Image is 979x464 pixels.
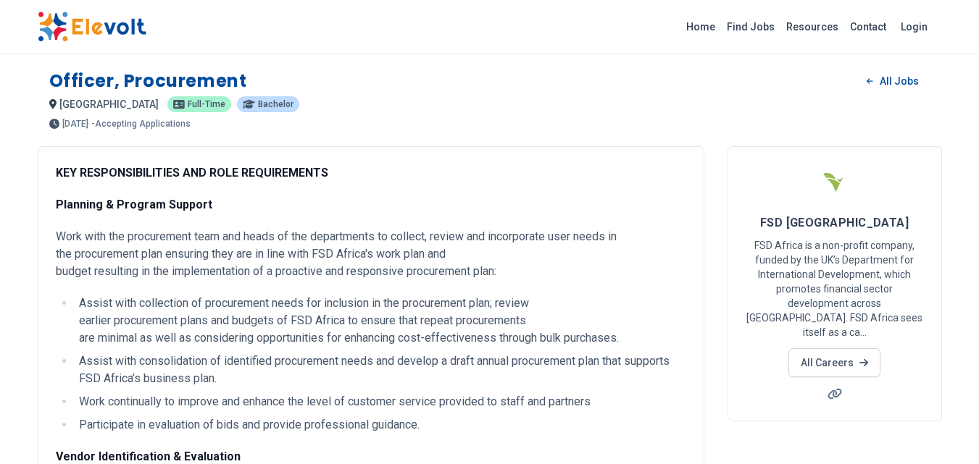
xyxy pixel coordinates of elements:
p: FSD Africa is a non-profit company, funded by the UK’s Department for International Development, ... [746,238,924,339]
img: FSD Africa [817,164,853,201]
li: Work continually to improve and enhance the level of customer service provided to staff and partners [75,393,686,410]
span: [GEOGRAPHIC_DATA] [59,98,159,110]
a: Find Jobs [721,15,780,38]
a: All Careers [788,348,880,377]
span: Full-time [188,100,225,109]
img: Elevolt [38,12,146,42]
strong: Planning & Program Support [56,198,212,211]
strong: KEY RESPONSIBILITIES AND ROLE REQUIREMENTS [56,166,328,180]
p: Work with the procurement team and heads of the departments to collect, review and incorporate us... [56,228,686,280]
li: Assist with consolidation of identified procurement needs and develop a draft annual procurement ... [75,353,686,387]
span: FSD [GEOGRAPHIC_DATA] [760,216,909,229]
h1: Officer, Procurement [49,69,247,93]
span: [DATE] [62,119,88,128]
a: All Jobs [855,70,930,92]
a: Resources [780,15,844,38]
a: Home [680,15,721,38]
span: Bachelor [258,100,293,109]
p: - Accepting Applications [91,119,191,128]
li: Participate in evaluation of bids and provide professional guidance. [75,416,686,434]
li: Assist with collection of procurement needs for inclusion in the procurement plan; review earlier... [75,295,686,347]
a: Contact [844,15,892,38]
strong: Vendor Identification & Evaluation [56,450,241,463]
a: Login [892,12,936,41]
